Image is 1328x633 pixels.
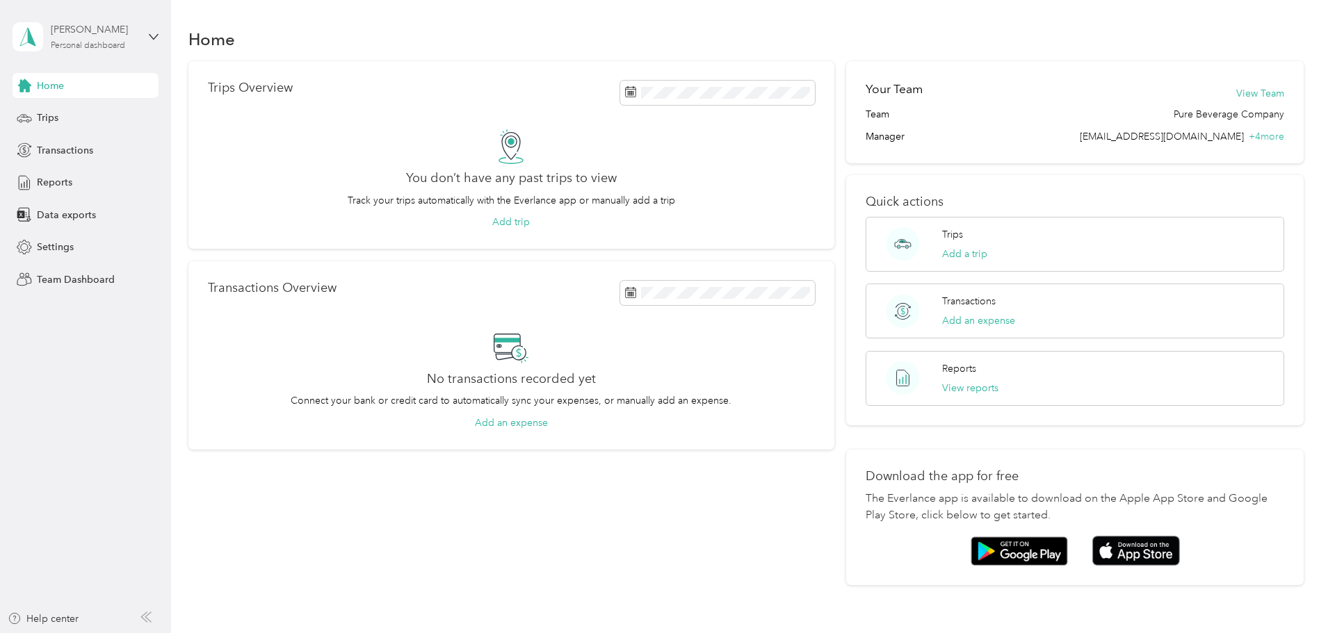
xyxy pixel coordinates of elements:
button: Add an expense [942,313,1015,328]
iframe: Everlance-gr Chat Button Frame [1250,555,1328,633]
button: Add an expense [475,416,548,430]
p: Trips Overview [208,81,293,95]
span: Manager [866,129,905,144]
span: Pure Beverage Company [1174,107,1284,122]
button: View reports [942,381,998,395]
div: [PERSON_NAME] [51,22,138,37]
h2: Your Team [866,81,923,98]
button: Help center [8,611,79,626]
p: Transactions Overview [208,281,337,295]
p: Quick actions [866,195,1284,209]
p: Trips [942,227,963,242]
span: [EMAIL_ADDRESS][DOMAIN_NAME] [1080,131,1244,142]
button: Add a trip [942,247,987,261]
img: App store [1092,536,1180,566]
button: Add trip [492,215,530,229]
div: Personal dashboard [51,42,125,50]
span: Settings [37,240,74,254]
img: Google play [971,536,1068,566]
span: Team [866,107,889,122]
h2: No transactions recorded yet [427,372,596,386]
button: View Team [1236,86,1284,101]
h1: Home [188,32,235,47]
h2: You don’t have any past trips to view [406,171,617,186]
span: Reports [37,175,72,190]
p: Reports [942,361,976,376]
p: Track your trips automatically with the Everlance app or manually add a trip [348,193,675,208]
p: Download the app for free [866,469,1284,484]
span: Home [37,79,64,93]
p: Connect your bank or credit card to automatically sync your expenses, or manually add an expense. [291,393,731,408]
span: + 4 more [1249,131,1284,142]
p: Transactions [942,294,996,309]
span: Transactions [37,143,93,158]
span: Team Dashboard [37,272,115,287]
p: The Everlance app is available to download on the Apple App Store and Google Play Store, click be... [866,491,1284,524]
span: Trips [37,110,58,125]
span: Data exports [37,208,96,222]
